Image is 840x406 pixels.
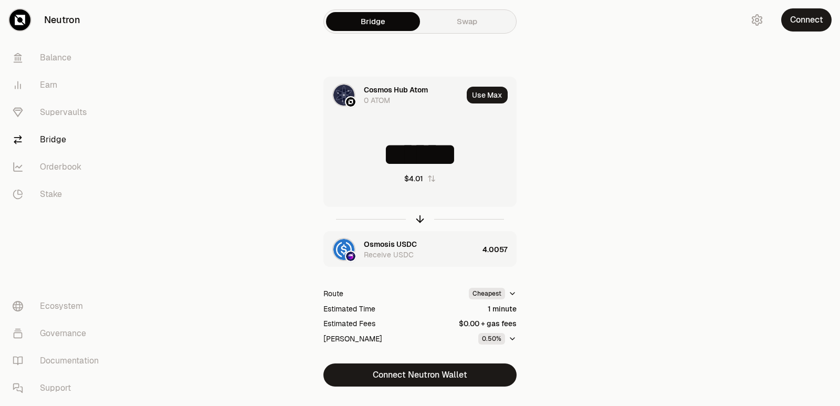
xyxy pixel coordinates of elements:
[364,95,390,106] div: 0 ATOM
[364,249,414,260] div: Receive USDC
[4,126,113,153] a: Bridge
[488,304,517,314] div: 1 minute
[4,44,113,71] a: Balance
[324,232,516,267] button: USDC LogoOsmosis LogoOsmosis USDCReceive USDC4.0057
[404,173,423,184] div: $4.01
[4,181,113,208] a: Stake
[4,320,113,347] a: Governance
[482,232,516,267] div: 4.0057
[333,85,354,106] img: ATOM Logo
[323,318,375,329] div: Estimated Fees
[478,333,505,345] div: 0.50%
[323,363,517,387] button: Connect Neutron Wallet
[346,252,355,261] img: Osmosis Logo
[333,239,354,260] img: USDC Logo
[364,85,428,95] div: Cosmos Hub Atom
[4,153,113,181] a: Orderbook
[4,347,113,374] a: Documentation
[364,239,417,249] div: Osmosis USDC
[469,288,517,299] button: Cheapest
[323,288,343,299] div: Route
[4,99,113,126] a: Supervaults
[326,12,420,31] a: Bridge
[4,293,113,320] a: Ecosystem
[324,77,463,113] div: ATOM LogoNeutron LogoCosmos Hub Atom0 ATOM
[459,318,517,329] div: $0.00 + gas fees
[4,374,113,402] a: Support
[323,334,382,344] div: [PERSON_NAME]
[323,304,375,314] div: Estimated Time
[781,8,832,32] button: Connect
[420,12,514,31] a: Swap
[478,333,517,345] button: 0.50%
[324,232,478,267] div: USDC LogoOsmosis LogoOsmosis USDCReceive USDC
[469,288,505,299] div: Cheapest
[346,97,355,107] img: Neutron Logo
[4,71,113,99] a: Earn
[467,87,508,103] button: Use Max
[404,173,436,184] button: $4.01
